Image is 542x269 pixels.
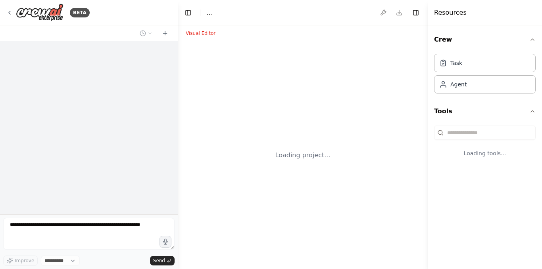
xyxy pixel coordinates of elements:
div: BETA [70,8,90,17]
nav: breadcrumb [207,9,212,17]
button: Send [150,256,175,265]
button: Hide right sidebar [410,7,421,18]
button: Crew [434,29,536,51]
h4: Resources [434,8,467,17]
button: Click to speak your automation idea [160,236,171,248]
button: Start a new chat [159,29,171,38]
span: Improve [15,258,34,264]
button: Improve [3,256,38,266]
button: Switch to previous chat [136,29,156,38]
div: Loading project... [275,151,331,160]
span: ... [207,9,212,17]
div: Agent [450,80,467,88]
div: Loading tools... [434,143,536,164]
div: Crew [434,51,536,100]
img: Logo [16,4,63,21]
span: Send [153,258,165,264]
button: Hide left sidebar [183,7,194,18]
button: Visual Editor [181,29,220,38]
button: Tools [434,100,536,122]
div: Tools [434,122,536,170]
div: Task [450,59,462,67]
